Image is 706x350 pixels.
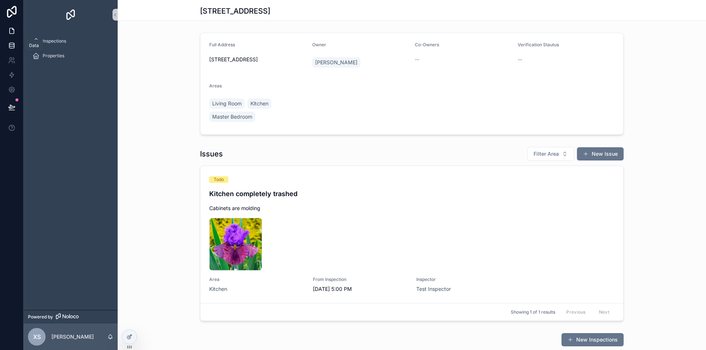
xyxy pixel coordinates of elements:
button: New Issue [577,147,624,160]
div: scrollable content [24,29,118,72]
span: Verification Stautus [518,42,559,47]
div: Todo [214,176,224,183]
span: Showing 1 of 1 results [511,309,555,315]
span: XS [33,332,41,341]
span: Full Address [209,42,235,47]
a: Kitchen [247,98,271,109]
span: [PERSON_NAME] [315,59,357,66]
span: Living Room [212,100,242,107]
span: [DATE] 5:00 PM [313,285,408,293]
span: Co-Owners [415,42,439,47]
span: -- [415,56,419,63]
a: Inspections [28,35,113,48]
button: New Inspections [561,333,624,346]
a: Test Inspector [416,285,451,293]
a: Master Bedroom [209,112,255,122]
a: Kitchen [209,285,227,293]
span: Areas [209,83,222,89]
div: Data [29,43,39,48]
span: Owner [312,42,326,47]
span: Properties [43,53,64,59]
span: Area [209,277,304,282]
h1: [STREET_ADDRESS] [200,6,270,16]
a: Living Room [209,98,245,109]
span: Powered by [28,314,53,320]
span: From Inspection [313,277,408,282]
a: TodoKitchen completely trashedCabinets are moldingAreaKitchenFrom Inspection[DATE] 5:00 PMInspect... [200,166,623,303]
span: Master Bedroom [212,113,252,120]
h4: Kitchen completely trashed [209,189,614,199]
button: Select Button [527,147,574,161]
span: Filter Area [534,150,559,158]
span: Inspector [416,277,511,282]
h1: Issues [200,149,223,159]
img: App logo [65,9,76,21]
a: Properties [28,49,113,62]
span: Cabinets are molding [209,205,614,212]
span: [STREET_ADDRESS] [209,56,306,63]
span: -- [518,56,522,63]
span: Inspections [43,38,66,44]
a: [PERSON_NAME] [312,57,360,68]
a: Powered by [24,310,118,324]
p: [PERSON_NAME] [51,333,94,340]
span: Kitchen [250,100,268,107]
